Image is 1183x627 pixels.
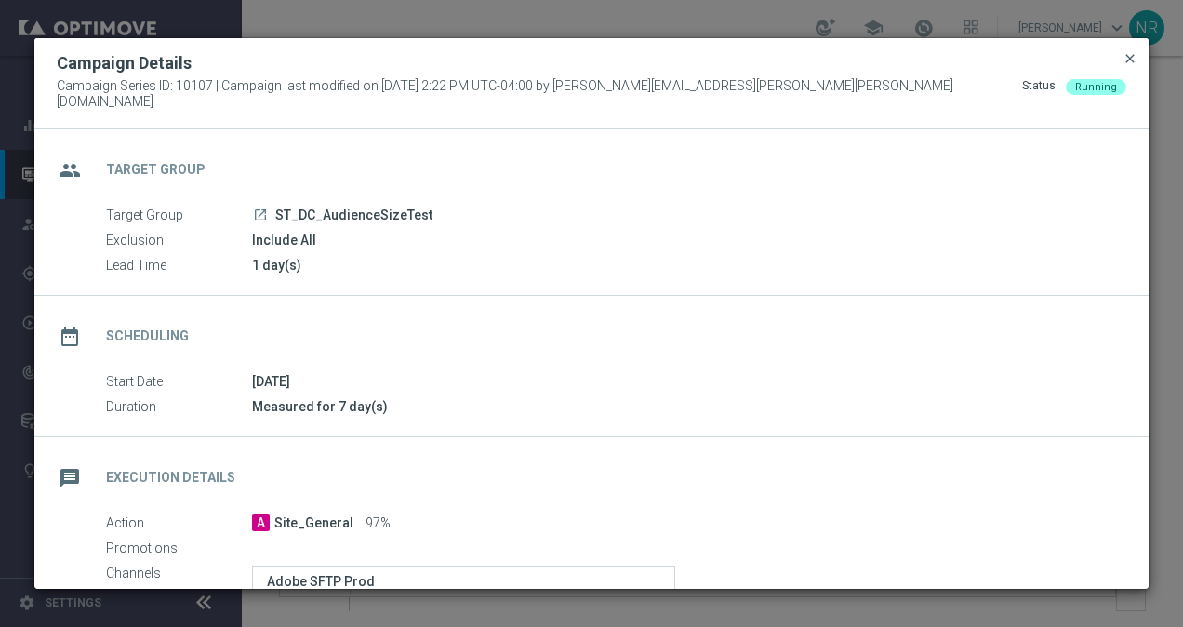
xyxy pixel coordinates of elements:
[106,540,252,557] label: Promotions
[1066,78,1126,93] colored-tag: Running
[57,52,192,74] h2: Campaign Details
[1022,78,1058,110] div: Status:
[252,231,1112,249] div: Include All
[106,327,189,345] h2: Scheduling
[253,207,268,222] i: launch
[106,374,252,391] label: Start Date
[106,207,252,224] label: Target Group
[1123,51,1137,66] span: close
[252,256,1112,274] div: 1 day(s)
[53,153,86,187] i: group
[1075,81,1117,93] span: Running
[274,515,353,532] span: Site_General
[275,207,432,224] span: ST_DC_AudienceSizeTest
[106,566,252,582] label: Channels
[267,574,660,590] label: Adobe SFTP Prod
[252,372,1112,391] div: [DATE]
[106,161,206,179] h2: Target Group
[252,397,1112,416] div: Measured for 7 day(s)
[57,78,1022,110] span: Campaign Series ID: 10107 | Campaign last modified on [DATE] 2:22 PM UTC-04:00 by [PERSON_NAME][E...
[106,469,235,487] h2: Execution Details
[106,233,252,249] label: Exclusion
[106,399,252,416] label: Duration
[106,258,252,274] label: Lead Time
[366,515,391,532] span: 97%
[53,461,86,495] i: message
[252,514,270,531] span: A
[252,207,269,224] a: launch
[53,320,86,354] i: date_range
[106,515,252,532] label: Action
